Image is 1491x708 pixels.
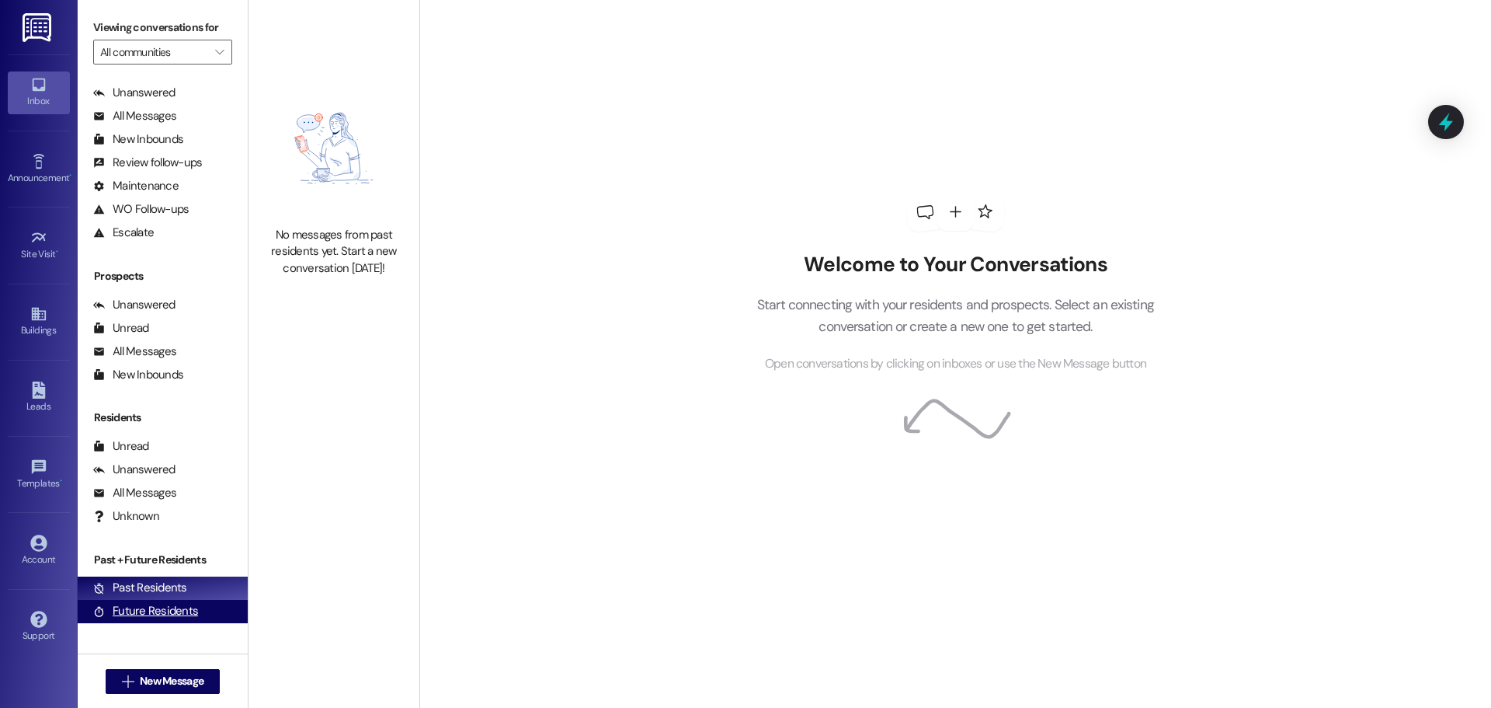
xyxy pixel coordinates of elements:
div: Residents [78,410,248,426]
div: Unanswered [93,297,176,313]
div: Prospects [78,268,248,284]
a: Account [8,530,70,572]
button: New Message [106,669,221,694]
div: New Inbounds [93,131,183,148]
span: • [60,476,62,487]
a: Buildings [8,301,70,343]
div: Unanswered [93,85,176,101]
div: Escalate [93,225,154,241]
div: New Inbounds [93,367,183,383]
h2: Welcome to Your Conversations [733,253,1177,277]
i:  [122,675,134,688]
div: All Messages [93,344,176,360]
div: No messages from past residents yet. Start a new conversation [DATE]! [266,227,402,277]
div: WO Follow-ups [93,201,189,218]
div: Unread [93,438,149,455]
p: Start connecting with your residents and prospects. Select an existing conversation or create a n... [733,294,1177,338]
a: Leads [8,377,70,419]
div: Unknown [93,508,159,525]
div: Unread [93,320,149,337]
a: Site Visit • [8,225,70,267]
span: • [56,246,58,257]
span: • [69,170,71,181]
div: Past Residents [93,580,187,596]
div: Maintenance [93,178,179,194]
a: Support [8,606,70,648]
a: Inbox [8,71,70,113]
div: Unanswered [93,462,176,478]
a: Templates • [8,454,70,496]
i:  [215,46,224,58]
div: All Messages [93,108,176,124]
span: New Message [140,673,203,689]
div: Review follow-ups [93,155,202,171]
div: All Messages [93,485,176,501]
span: Open conversations by clicking on inboxes or use the New Message button [765,354,1146,374]
label: Viewing conversations for [93,16,232,40]
input: All communities [100,40,207,65]
img: empty-state [266,78,402,219]
div: Future Residents [93,603,198,619]
div: Past + Future Residents [78,552,248,568]
img: ResiDesk Logo [23,13,54,42]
